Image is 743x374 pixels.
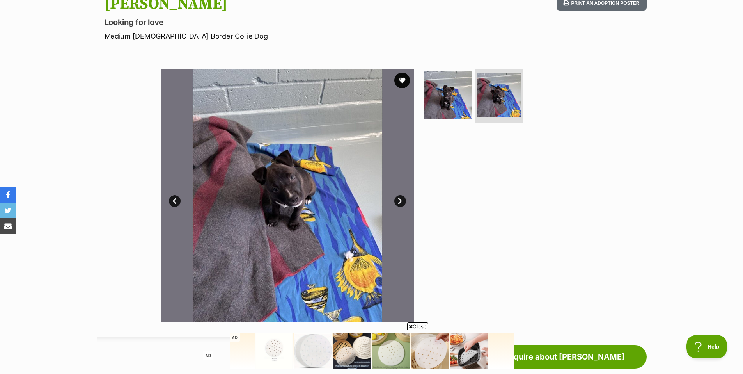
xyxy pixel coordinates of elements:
p: Looking for love [105,17,434,28]
iframe: Help Scout Beacon - Open [686,335,727,358]
button: favourite [394,73,410,88]
img: Photo of Penny [477,73,521,117]
img: Photo of Penny [161,69,414,322]
span: AD [230,333,240,342]
img: Photo of Penny [424,71,472,119]
iframe: Advertisement [371,370,372,370]
span: AD [203,351,213,360]
a: Next [394,195,406,207]
a: Enquire about [PERSON_NAME] [483,345,647,369]
a: Prev [169,195,181,207]
span: Close [407,322,428,330]
p: Medium [DEMOGRAPHIC_DATA] Border Collie Dog [105,31,434,41]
